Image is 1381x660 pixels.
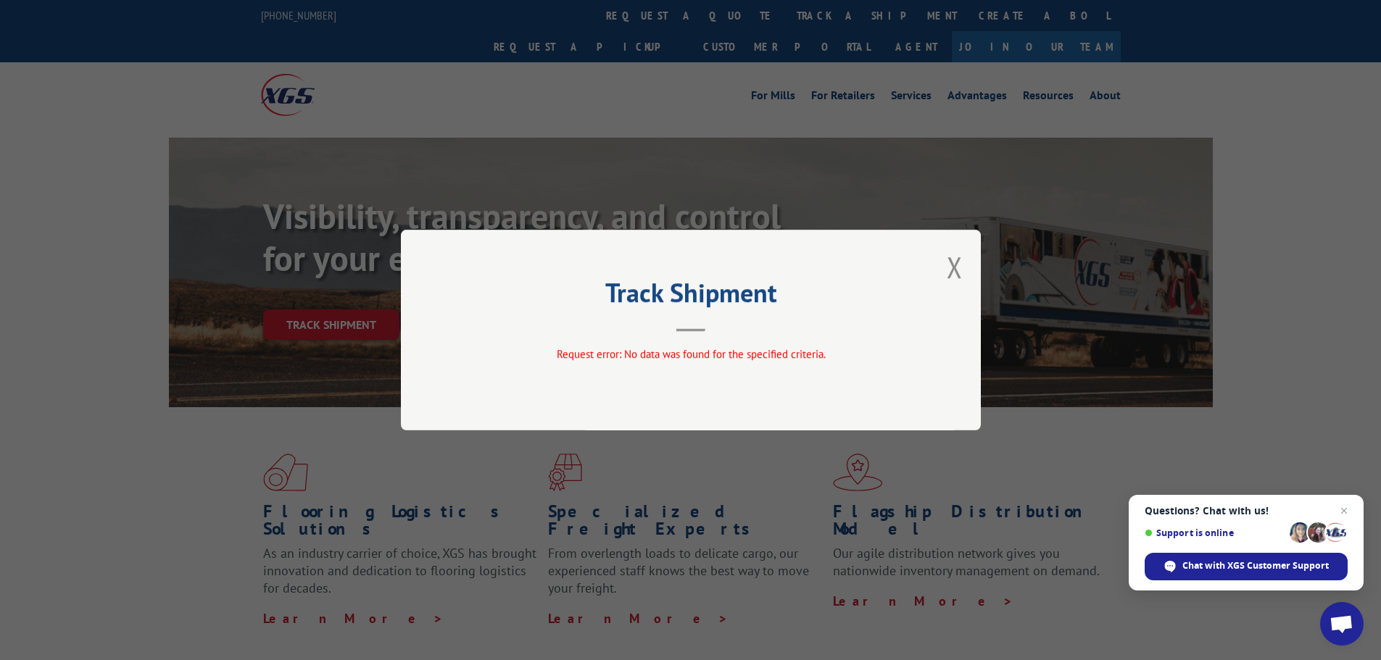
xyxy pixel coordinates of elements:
span: Request error: No data was found for the specified criteria. [556,347,825,361]
span: Questions? Chat with us! [1145,505,1348,517]
div: Chat with XGS Customer Support [1145,553,1348,580]
span: Support is online [1145,527,1285,538]
button: Close modal [947,248,963,286]
span: Close chat [1335,502,1353,519]
h2: Track Shipment [473,283,908,310]
span: Chat with XGS Customer Support [1182,559,1329,572]
div: Open chat [1320,602,1364,646]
